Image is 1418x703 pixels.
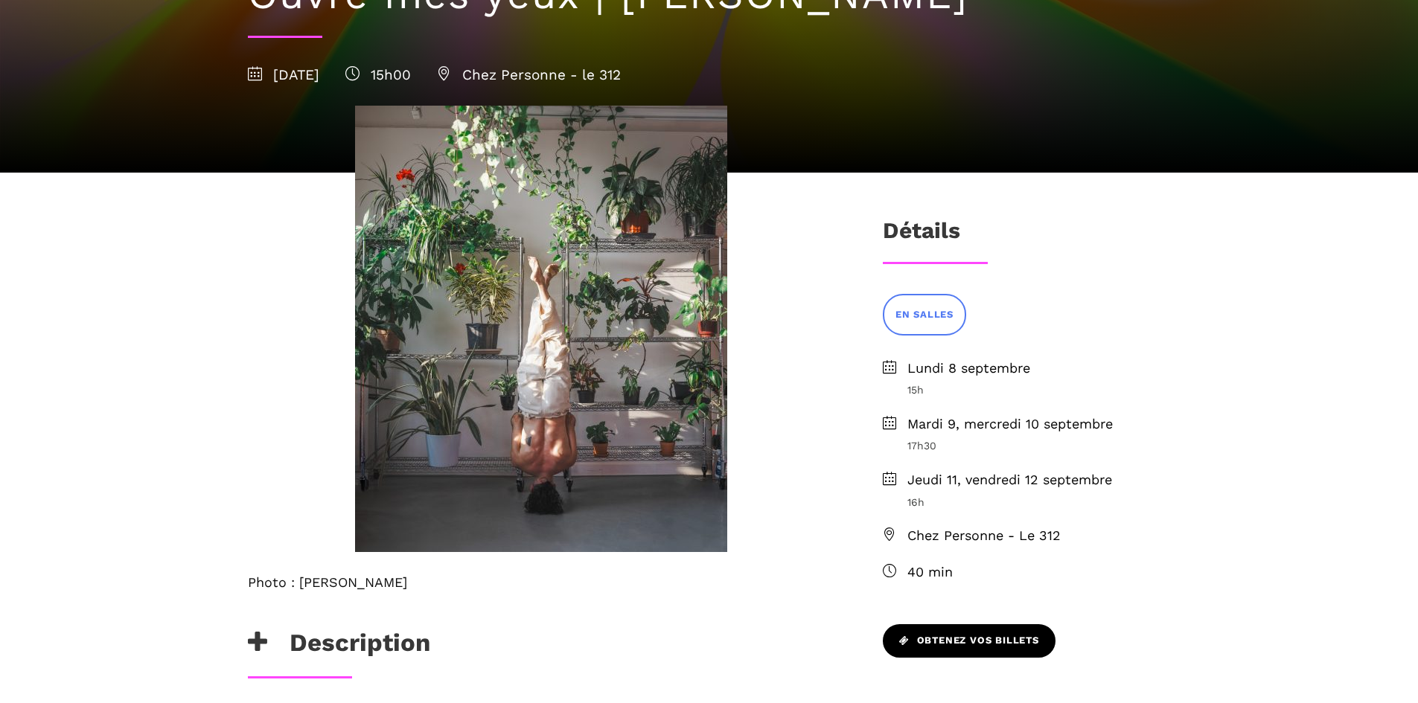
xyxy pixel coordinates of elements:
a: EN SALLES [883,294,966,335]
h3: Description [248,628,430,665]
span: [DATE] [248,66,319,83]
span: Chez Personne - le 312 [437,66,621,83]
span: Obtenez vos billets [899,633,1039,649]
span: EN SALLES [895,307,954,323]
h3: Détails [883,217,960,254]
span: Jeudi 11, vendredi 12 septembre [907,469,1171,491]
a: Obtenez vos billets [883,624,1055,658]
span: 16h [907,494,1171,510]
span: 15h [907,382,1171,398]
span: 40 min [907,562,1171,583]
h6: Photo : [PERSON_NAME] [248,574,834,591]
span: Lundi 8 septembre [907,358,1171,379]
span: 15h00 [345,66,411,83]
span: 17h30 [907,437,1171,454]
span: Chez Personne - Le 312 [907,525,1171,547]
span: Mardi 9, mercredi 10 septembre [907,414,1171,435]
